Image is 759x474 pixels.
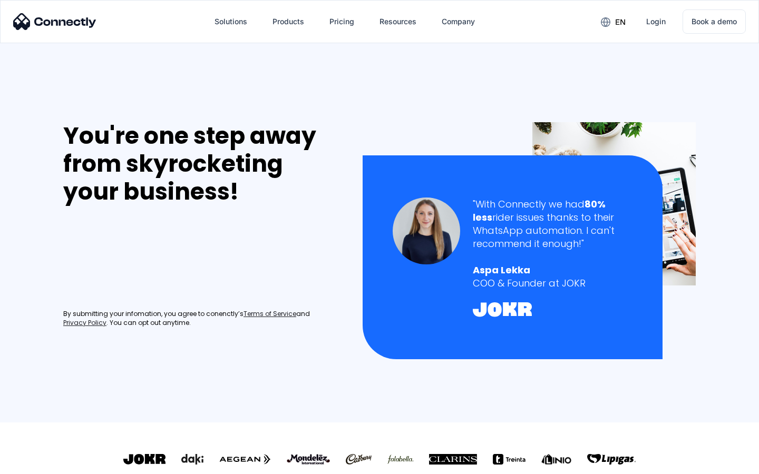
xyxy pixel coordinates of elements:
div: COO & Founder at JOKR [473,276,632,290]
div: Company [442,14,475,29]
a: Terms of Service [244,310,296,319]
div: Pricing [329,14,354,29]
strong: Aspa Lekka [473,263,530,276]
aside: Language selected: English [11,456,63,470]
div: en [592,14,634,29]
div: You're one step away from skyrocketing your business! [63,122,340,205]
div: Resources [379,14,416,29]
iframe: Form 0 [63,218,221,297]
div: Products [273,14,304,29]
ul: Language list [21,456,63,470]
img: Connectly Logo [13,13,96,30]
div: By submitting your infomation, you agree to conenctly’s and . You can opt out anytime. [63,310,340,328]
div: Login [646,14,666,29]
div: en [615,15,626,29]
strong: 80% less [473,197,606,224]
div: Products [264,9,313,34]
div: "With Connectly we had rider issues thanks to their WhatsApp automation. I can't recommend it eno... [473,197,632,251]
a: Privacy Policy [63,319,106,328]
div: Resources [371,9,425,34]
div: Solutions [215,14,247,29]
div: Company [433,9,483,34]
a: Login [638,9,674,34]
a: Book a demo [683,9,746,34]
a: Pricing [321,9,363,34]
div: Solutions [206,9,256,34]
